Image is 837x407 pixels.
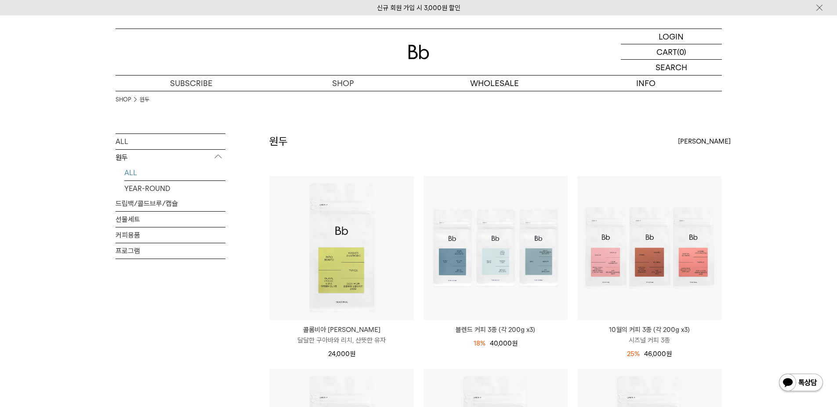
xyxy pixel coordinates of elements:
p: (0) [677,44,686,59]
p: 원두 [116,150,225,166]
a: ALL [116,134,225,149]
a: 10월의 커피 3종 (각 200g x3) 시즈널 커피 3종 [577,324,721,346]
img: 10월의 커피 3종 (각 200g x3) [577,176,721,320]
a: 선물세트 [116,212,225,227]
span: 원 [512,339,518,347]
span: 24,000 [328,350,355,358]
a: 원두 [140,95,149,104]
span: [PERSON_NAME] [678,136,731,147]
a: 콜롬비아 [PERSON_NAME] 달달한 구아바와 리치, 산뜻한 유자 [270,324,414,346]
h2: 원두 [269,134,288,149]
p: 콜롬비아 [PERSON_NAME] [270,324,414,335]
div: 18% [474,338,486,349]
span: 40,000 [490,339,518,347]
img: 콜롬비아 파티오 보니토 [270,176,414,320]
a: YEAR-ROUND [124,181,225,196]
span: 원 [666,350,672,358]
a: CART (0) [621,44,722,60]
p: 시즈널 커피 3종 [577,335,721,346]
a: SHOP [116,95,131,104]
img: 로고 [408,45,429,59]
a: 드립백/콜드브루/캡슐 [116,196,225,211]
a: SUBSCRIBE [116,76,267,91]
span: 원 [350,350,355,358]
a: LOGIN [621,29,722,44]
p: INFO [570,76,722,91]
a: 블렌드 커피 3종 (각 200g x3) [424,324,568,335]
p: LOGIN [659,29,684,44]
a: SHOP [267,76,419,91]
p: 10월의 커피 3종 (각 200g x3) [577,324,721,335]
p: 달달한 구아바와 리치, 산뜻한 유자 [270,335,414,346]
a: ALL [124,165,225,180]
img: 블렌드 커피 3종 (각 200g x3) [424,176,568,320]
p: WHOLESALE [419,76,570,91]
span: 46,000 [644,350,672,358]
a: 프로그램 [116,243,225,259]
div: 25% [627,349,640,359]
a: 커피용품 [116,227,225,243]
a: 신규 회원 가입 시 3,000원 할인 [377,4,460,12]
p: SEARCH [656,60,687,75]
img: 카카오톡 채널 1:1 채팅 버튼 [778,373,824,394]
p: CART [656,44,677,59]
